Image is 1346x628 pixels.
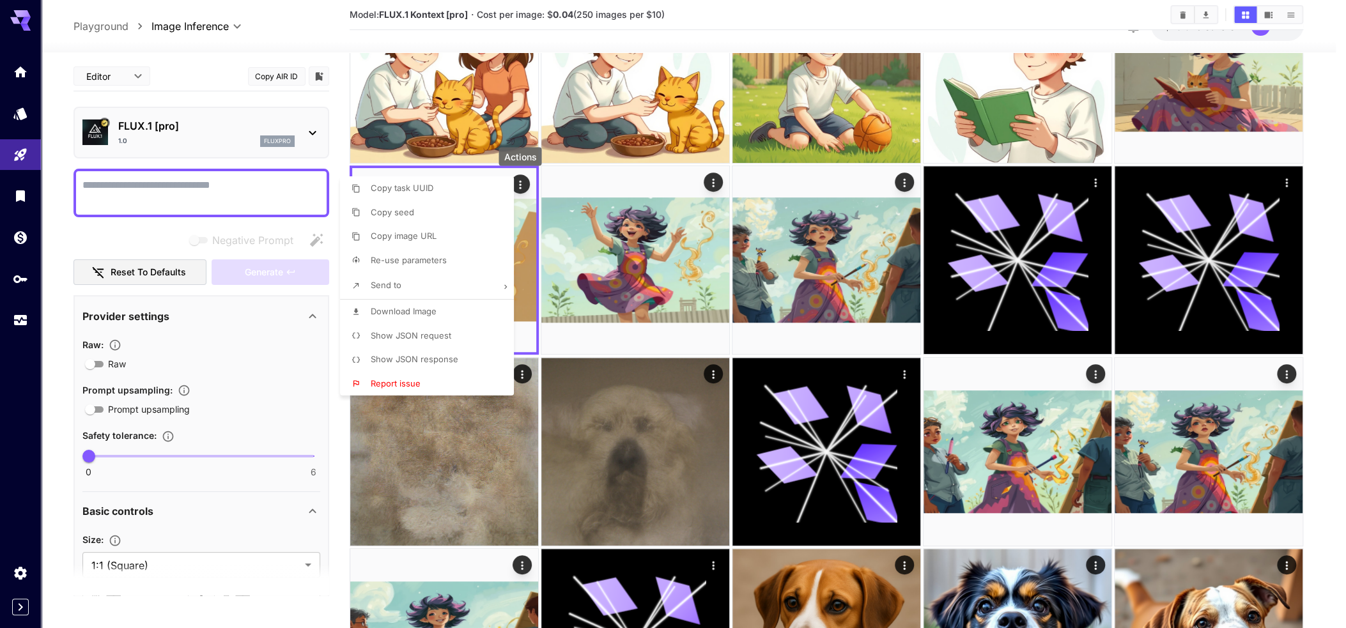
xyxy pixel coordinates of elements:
div: Actions [499,147,541,165]
span: Show JSON request [371,330,451,341]
span: Download Image [371,306,437,316]
span: Copy task UUID [371,183,433,193]
span: Show JSON response [371,354,458,364]
span: Copy seed [371,207,414,217]
span: Copy image URL [371,231,437,241]
span: Report issue [371,378,421,388]
span: Re-use parameters [371,255,447,265]
span: Send to [371,280,401,290]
